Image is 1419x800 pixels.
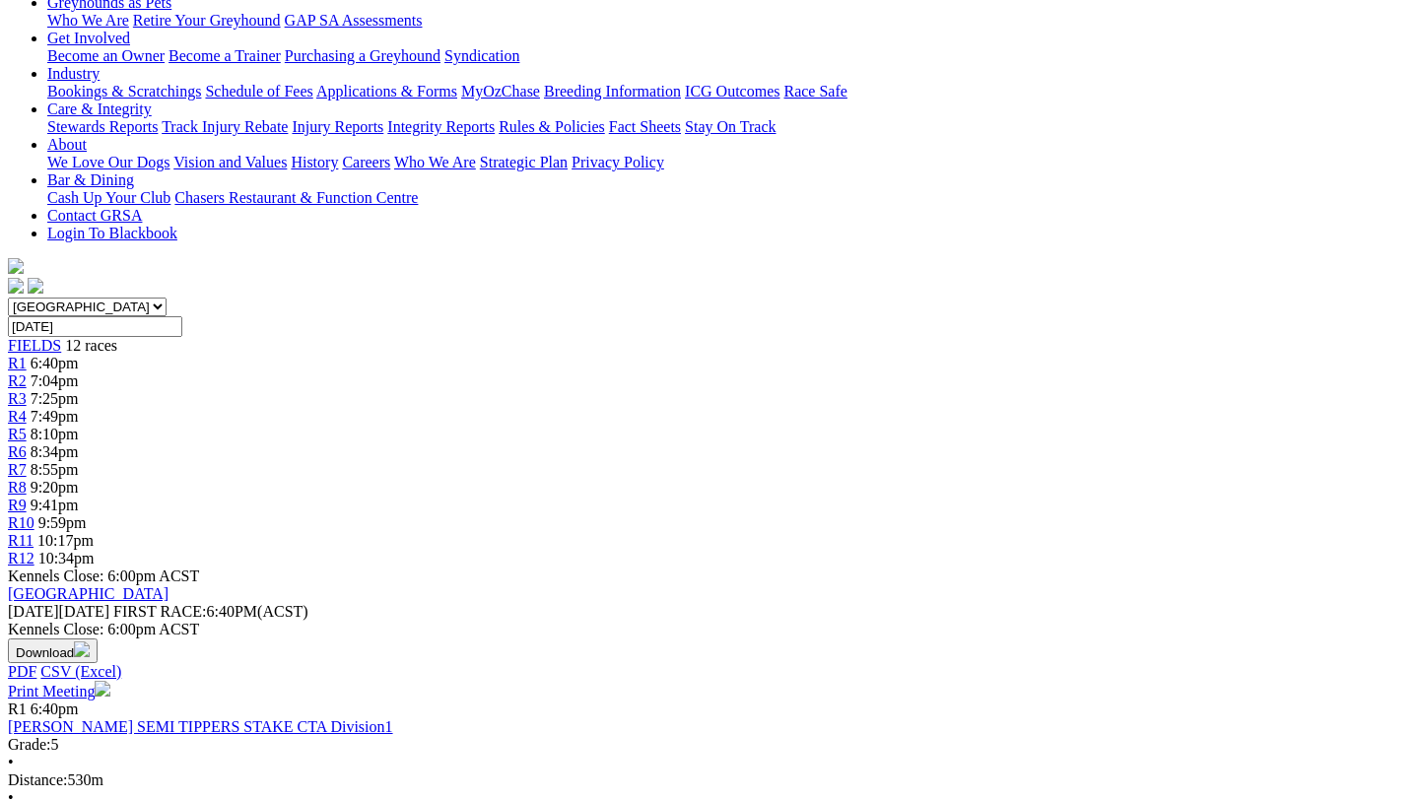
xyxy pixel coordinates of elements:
span: 10:34pm [38,550,95,567]
a: [GEOGRAPHIC_DATA] [8,585,169,602]
input: Select date [8,316,182,337]
span: [DATE] [8,603,59,620]
div: Bar & Dining [47,189,1411,207]
a: Injury Reports [292,118,383,135]
a: Breeding Information [544,83,681,100]
div: Download [8,663,1411,681]
span: Kennels Close: 6:00pm ACST [8,567,199,584]
a: R8 [8,479,27,496]
div: 5 [8,736,1411,754]
span: 7:04pm [31,372,79,389]
a: R2 [8,372,27,389]
span: 6:40pm [31,700,79,717]
a: R4 [8,408,27,425]
a: Race Safe [783,83,846,100]
a: R9 [8,497,27,513]
span: 7:25pm [31,390,79,407]
a: R5 [8,426,27,442]
a: R10 [8,514,34,531]
button: Download [8,638,98,663]
a: We Love Our Dogs [47,154,169,170]
a: Cash Up Your Club [47,189,170,206]
a: History [291,154,338,170]
a: Bookings & Scratchings [47,83,201,100]
a: Care & Integrity [47,100,152,117]
div: Kennels Close: 6:00pm ACST [8,621,1411,638]
a: ICG Outcomes [685,83,779,100]
a: Strategic Plan [480,154,568,170]
a: CSV (Excel) [40,663,121,680]
a: Login To Blackbook [47,225,177,241]
a: R7 [8,461,27,478]
a: Who We Are [394,154,476,170]
a: Applications & Forms [316,83,457,100]
a: Stay On Track [685,118,776,135]
div: 530m [8,771,1411,789]
a: Track Injury Rebate [162,118,288,135]
a: FIELDS [8,337,61,354]
img: download.svg [74,641,90,657]
a: [PERSON_NAME] SEMI TIPPERS STAKE CTA Division1 [8,718,393,735]
span: [DATE] [8,603,109,620]
a: Industry [47,65,100,82]
a: Fact Sheets [609,118,681,135]
a: R3 [8,390,27,407]
a: Careers [342,154,390,170]
img: twitter.svg [28,278,43,294]
a: R11 [8,532,34,549]
a: Vision and Values [173,154,287,170]
a: Integrity Reports [387,118,495,135]
span: 10:17pm [37,532,94,549]
a: GAP SA Assessments [285,12,423,29]
a: MyOzChase [461,83,540,100]
a: Contact GRSA [47,207,142,224]
span: 12 races [65,337,117,354]
a: Purchasing a Greyhound [285,47,440,64]
span: 9:20pm [31,479,79,496]
a: Print Meeting [8,683,110,700]
div: About [47,154,1411,171]
span: R1 [8,700,27,717]
span: 9:41pm [31,497,79,513]
a: R1 [8,355,27,371]
span: • [8,754,14,770]
a: About [47,136,87,153]
a: Privacy Policy [572,154,664,170]
a: Who We Are [47,12,129,29]
span: Distance: [8,771,67,788]
div: Get Involved [47,47,1411,65]
span: 9:59pm [38,514,87,531]
span: FIRST RACE: [113,603,206,620]
span: 7:49pm [31,408,79,425]
a: Become an Owner [47,47,165,64]
a: Become a Trainer [169,47,281,64]
span: 8:55pm [31,461,79,478]
span: Grade: [8,736,51,753]
a: Stewards Reports [47,118,158,135]
a: R12 [8,550,34,567]
a: Retire Your Greyhound [133,12,281,29]
a: Schedule of Fees [205,83,312,100]
div: Care & Integrity [47,118,1411,136]
img: facebook.svg [8,278,24,294]
span: 6:40PM(ACST) [113,603,308,620]
span: 6:40pm [31,355,79,371]
span: 8:10pm [31,426,79,442]
a: R6 [8,443,27,460]
div: Greyhounds as Pets [47,12,1411,30]
span: 8:34pm [31,443,79,460]
a: Bar & Dining [47,171,134,188]
a: PDF [8,663,36,680]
